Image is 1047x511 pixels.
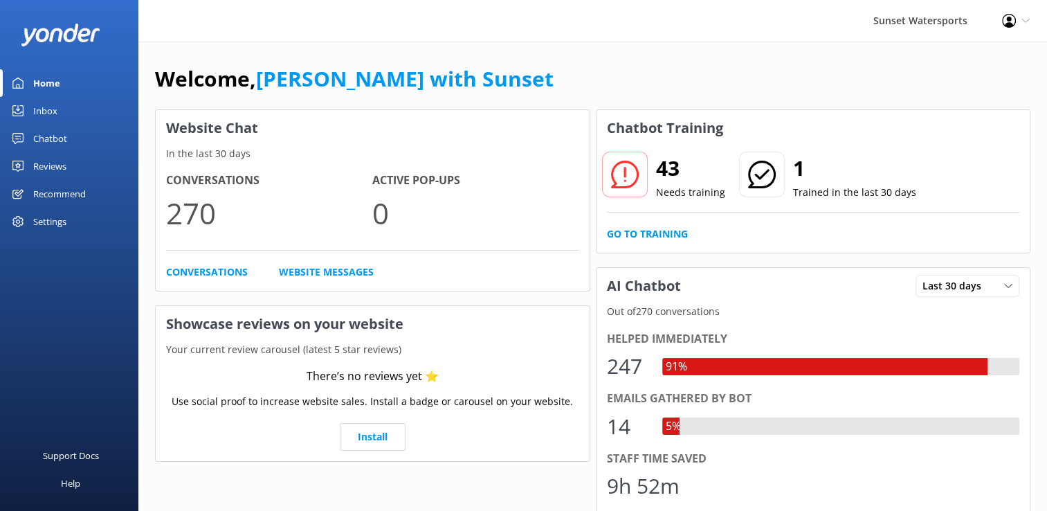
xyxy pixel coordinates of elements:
[33,125,67,152] div: Chatbot
[793,185,916,200] p: Trained in the last 30 days
[607,330,1020,348] div: Helped immediately
[172,394,573,409] p: Use social proof to increase website sales. Install a badge or carousel on your website.
[662,358,691,376] div: 91%
[156,146,590,161] p: In the last 30 days
[43,442,99,469] div: Support Docs
[33,208,66,235] div: Settings
[340,423,406,451] a: Install
[156,342,590,357] p: Your current review carousel (latest 5 star reviews)
[156,110,590,146] h3: Website Chat
[662,418,684,436] div: 5%
[307,368,439,386] div: There’s no reviews yet ⭐
[607,450,1020,468] div: Staff time saved
[597,268,691,304] h3: AI Chatbot
[607,350,648,383] div: 247
[607,410,648,443] div: 14
[607,226,688,242] a: Go to Training
[33,180,86,208] div: Recommend
[279,265,374,280] a: Website Messages
[607,390,1020,408] div: Emails gathered by bot
[33,69,60,97] div: Home
[21,24,100,46] img: yonder-white-logo.png
[607,469,680,503] div: 9h 52m
[656,152,725,185] h2: 43
[166,190,372,236] p: 270
[372,172,579,190] h4: Active Pop-ups
[922,278,990,294] span: Last 30 days
[256,64,554,93] a: [PERSON_NAME] with Sunset
[793,152,916,185] h2: 1
[597,110,734,146] h3: Chatbot Training
[166,265,248,280] a: Conversations
[155,62,554,96] h1: Welcome,
[33,152,66,180] div: Reviews
[166,172,372,190] h4: Conversations
[597,304,1030,319] p: Out of 270 conversations
[33,97,57,125] div: Inbox
[61,469,80,497] div: Help
[656,185,725,200] p: Needs training
[156,306,590,342] h3: Showcase reviews on your website
[372,190,579,236] p: 0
